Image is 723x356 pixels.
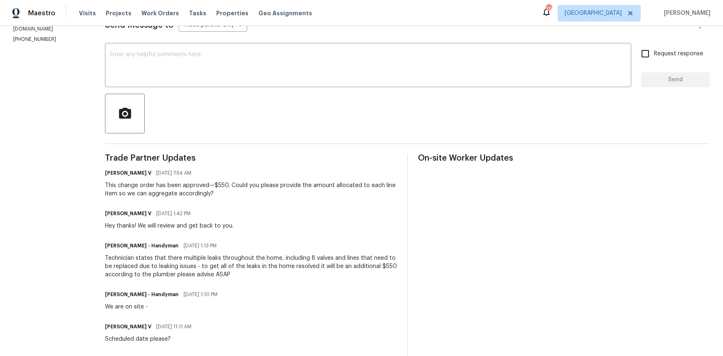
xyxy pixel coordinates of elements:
span: On-site Worker Updates [418,154,710,162]
span: [DATE] 7:54 AM [156,169,191,177]
div: This change order has been approved—$550. Could you please provide the amount allocated to each l... [105,181,397,198]
span: [DATE] 1:42 PM [156,209,191,218]
span: Request response [654,50,703,58]
h6: [PERSON_NAME] V [105,209,151,218]
h6: [PERSON_NAME] - Handyman [105,242,179,250]
span: Geo Assignments [258,9,312,17]
span: [PERSON_NAME] [661,9,711,17]
div: Technician states that there multiple leaks throughout the home, including 8 valves and lines tha... [105,254,397,279]
span: Projects [106,9,131,17]
span: Visits [79,9,96,17]
div: We are on site - [105,303,222,311]
h6: [PERSON_NAME] - Handyman [105,290,179,299]
span: Trade Partner Updates [105,154,397,162]
div: Scheduled date please? [105,335,196,343]
h6: [PERSON_NAME] V [105,323,151,331]
span: [DATE] 1:13 PM [184,242,217,250]
span: Work Orders [141,9,179,17]
span: Tasks [189,10,206,16]
p: [EMAIL_ADDRESS][DOMAIN_NAME] [13,19,85,33]
span: [GEOGRAPHIC_DATA] [565,9,622,17]
div: 29 [546,5,551,13]
p: [PHONE_NUMBER] [13,36,85,43]
span: [DATE] 1:10 PM [184,290,217,299]
h6: [PERSON_NAME] V [105,169,151,177]
span: Maestro [28,9,55,17]
div: Hey thanks! We will review and get back to you. [105,222,234,230]
span: Properties [216,9,248,17]
span: [DATE] 11:11 AM [156,323,191,331]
